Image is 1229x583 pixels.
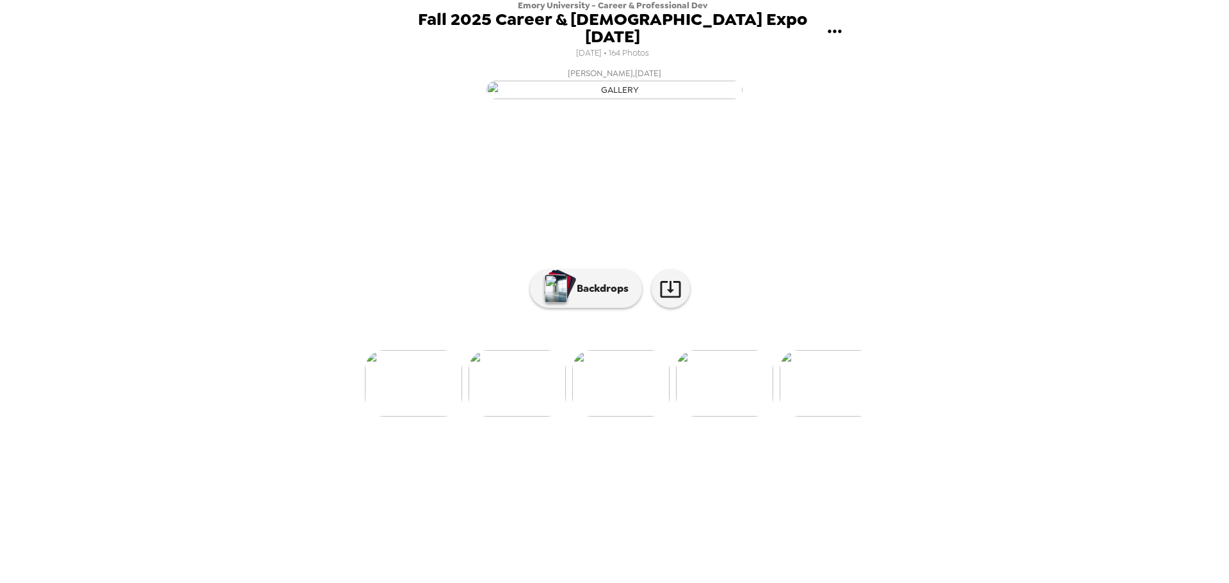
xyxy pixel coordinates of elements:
[576,45,649,62] span: [DATE] • 164 Photos
[530,269,642,308] button: Backdrops
[570,281,629,296] p: Backdrops
[486,81,743,99] img: gallery
[568,66,661,81] span: [PERSON_NAME] , [DATE]
[469,350,566,417] img: gallery
[780,350,877,417] img: gallery
[676,350,773,417] img: gallery
[572,350,670,417] img: gallery
[365,350,462,417] img: gallery
[358,62,871,103] button: [PERSON_NAME],[DATE]
[814,10,855,52] button: gallery menu
[411,11,814,45] span: Fall 2025 Career & [DEMOGRAPHIC_DATA] Expo [DATE]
